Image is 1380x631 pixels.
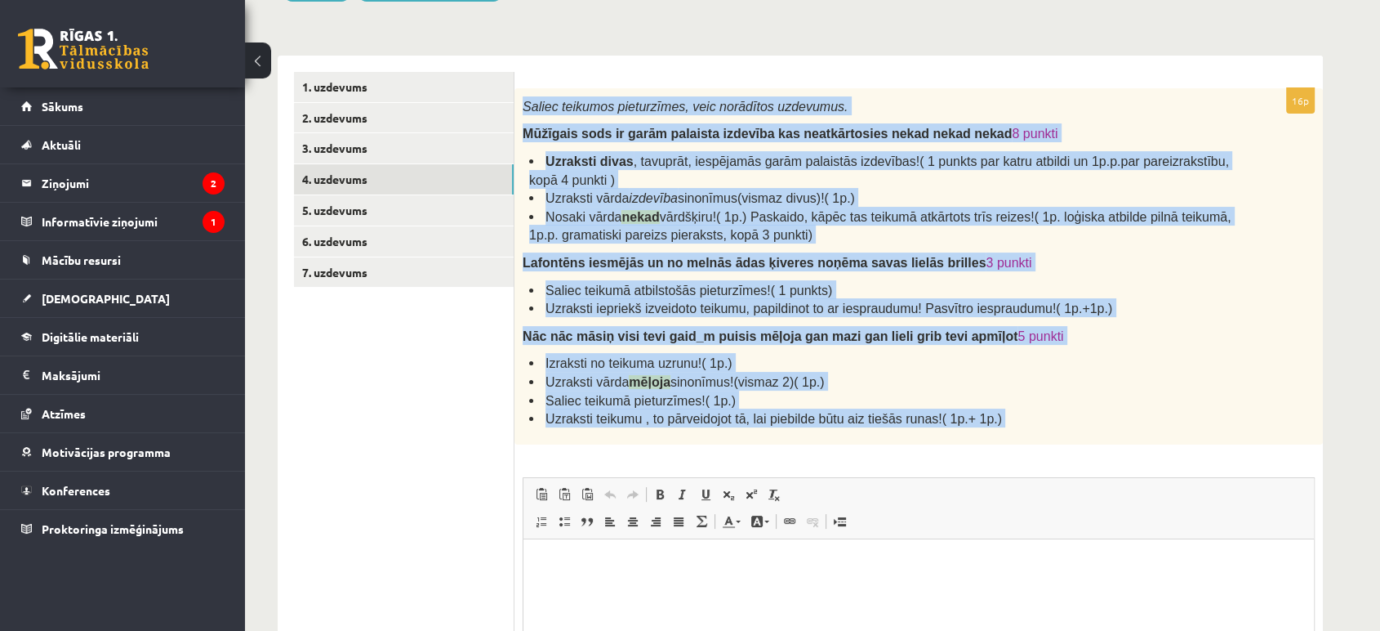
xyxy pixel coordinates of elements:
[294,103,514,133] a: 2. uzdevums
[42,329,139,344] span: Digitālie materiāli
[740,484,763,505] a: Superscript
[529,154,1229,187] span: , tavuprāt, iespējamās garām palaistās izdevības!( 1 punkts par katru atbildi un 1p.p.par pareizr...
[545,412,1002,426] span: Uzraksti teikumu , to pārveidojot tā, lai piebilde būtu aiz tiešās runas!( 1p.+ 1p.)
[694,484,717,505] a: Underline (Ctrl+U)
[986,256,1031,270] span: 3 punkti
[42,203,225,240] legend: Informatīvie ziņojumi
[21,395,225,432] a: Atzīmes
[294,72,514,102] a: 1. uzdevums
[203,172,225,195] i: 2
[21,280,225,317] a: [DEMOGRAPHIC_DATA]
[746,511,774,532] a: Background Color
[529,210,1231,243] span: Nosaki vārda vārdšķiru!( 1p.) Paskaido, kāpēc tas teikumā atkārtots trīs reizes!( 1p. loģiska atb...
[1012,127,1057,141] span: 8 punkti
[629,191,678,205] i: izdevība
[545,154,634,168] span: Uzraksti divas
[690,511,713,532] a: Math
[21,164,225,202] a: Ziņojumi2
[21,433,225,471] a: Motivācijas programma
[21,126,225,163] a: Aktuāli
[21,87,225,125] a: Sākums
[576,511,599,532] a: Block Quote
[778,511,801,532] a: Link (Ctrl+K)
[42,356,225,394] legend: Maksājumi
[203,211,225,233] i: 1
[576,484,599,505] a: Paste from Word
[42,406,86,421] span: Atzīmes
[599,511,621,532] a: Align Left
[42,253,121,267] span: Mācību resursi
[523,256,986,270] span: Lafontēns iesmējās un no melnās ādas ķiveres noņēma savas lielās brilles
[553,484,576,505] a: Paste as plain text (Ctrl+Shift+V)
[621,210,659,224] strong: nekad
[545,375,824,389] span: Uzraksti vārda sinonīmus!(vismaz 2)( 1p.)
[553,511,576,532] a: Insert/Remove Bulleted List
[42,291,170,306] span: [DEMOGRAPHIC_DATA]
[545,191,855,205] span: Uzraksti vārda sinonīmus(vismaz divus)!( 1p.)
[717,484,740,505] a: Subscript
[621,484,644,505] a: Redo (Ctrl+Y)
[294,164,514,195] a: 4. uzdevums
[545,302,1112,315] span: Uzraksti iepriekš izveidoto teikumu, papildinot to ar iespraudumu! Pasvītro iespraudumu!( 1p.+1p.)
[671,484,694,505] a: Italic (Ctrl+I)
[629,375,670,389] strong: mēļoja
[21,203,225,240] a: Informatīvie ziņojumi1
[545,284,832,298] span: Saliec teikumā atbilstošās pieturzīmes!( 1 punkts)
[21,510,225,548] a: Proktoringa izmēģinājums
[763,484,786,505] a: Remove Format
[18,29,149,69] a: Rīgas 1. Tālmācības vidusskola
[545,394,736,408] span: Saliec teikumā pieturzīmes!( 1p.)
[294,133,514,163] a: 3. uzdevums
[530,484,553,505] a: Paste (Ctrl+V)
[530,511,553,532] a: Insert/Remove Numbered List
[42,483,110,498] span: Konferences
[42,445,171,459] span: Motivācijas programma
[294,257,514,288] a: 7. uzdevums
[21,472,225,509] a: Konferences
[294,226,514,257] a: 6. uzdevums
[294,195,514,226] a: 5. uzdevums
[21,241,225,279] a: Mācību resursi
[523,100,848,114] span: Saliec teikumos pieturzīmes, veic norādītos uzdevumus.
[523,329,1017,343] span: Nāc nāc māsiņ visi tevi gaid_m puisis mēļoja gan mazi gan lieli grib tevi apmīļot
[667,511,690,532] a: Justify
[21,356,225,394] a: Maksājumi
[621,511,644,532] a: Center
[42,137,81,152] span: Aktuāli
[648,484,671,505] a: Bold (Ctrl+B)
[599,484,621,505] a: Undo (Ctrl+Z)
[42,521,184,536] span: Proktoringa izmēģinājums
[644,511,667,532] a: Align Right
[801,511,824,532] a: Unlink
[1286,87,1315,114] p: 16p
[523,127,1012,141] span: Mūžīgais sods ir garām palaista izdevība kas neatkārtosies nekad nekad nekad
[828,511,851,532] a: Insert Page Break for Printing
[42,164,225,202] legend: Ziņojumi
[717,511,746,532] a: Text Color
[42,99,83,114] span: Sākums
[545,356,732,370] span: Izraksti no teikuma uzrunu!( 1p.)
[1017,329,1063,343] span: 5 punkti
[21,318,225,356] a: Digitālie materiāli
